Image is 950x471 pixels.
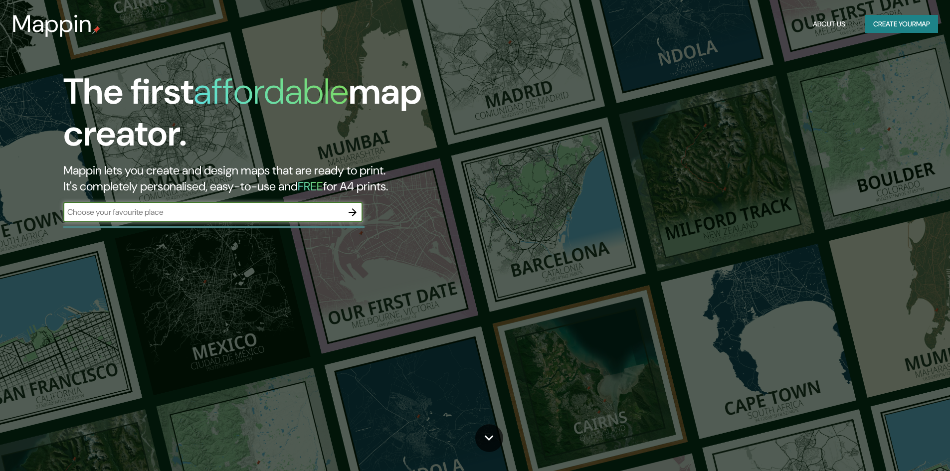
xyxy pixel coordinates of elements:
h1: The first map creator. [63,71,539,162]
button: About Us [809,15,849,33]
button: Create yourmap [865,15,938,33]
h1: affordable [193,68,349,115]
h3: Mappin [12,10,92,38]
img: mappin-pin [92,26,100,34]
input: Choose your favourite place [63,206,343,218]
h2: Mappin lets you create and design maps that are ready to print. It's completely personalised, eas... [63,162,539,194]
h5: FREE [298,178,323,194]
